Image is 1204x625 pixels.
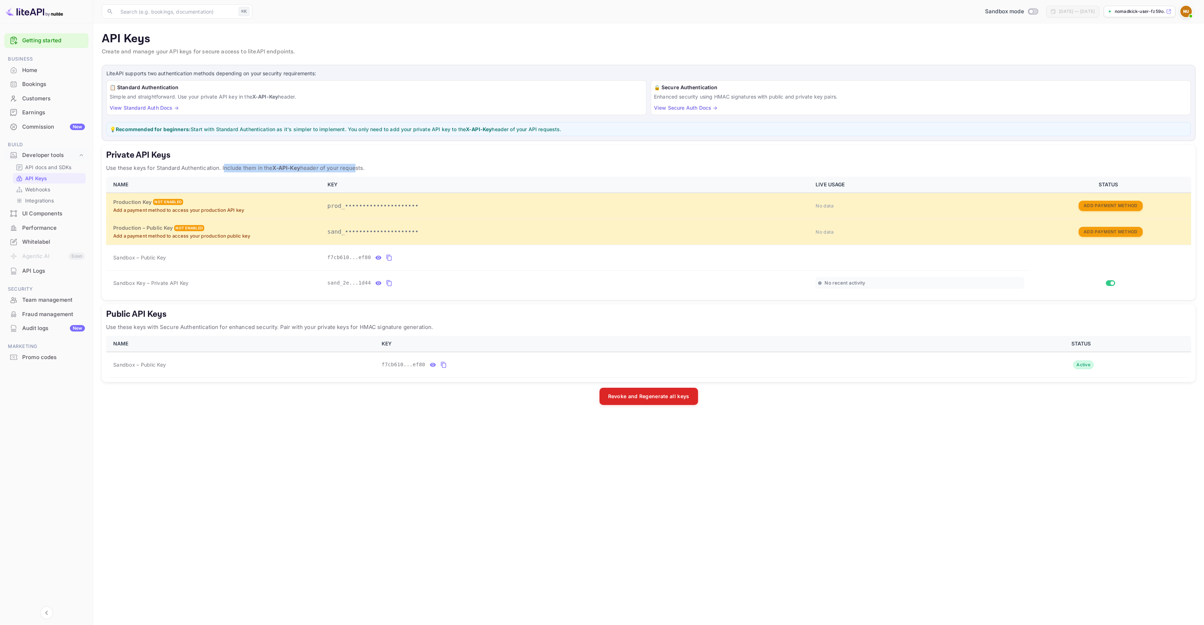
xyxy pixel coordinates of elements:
[110,93,643,100] p: Simple and straightforward. Use your private API key in the header.
[982,8,1041,16] div: Switch to Production mode
[106,323,1191,331] p: Use these keys with Secure Authentication for enhanced security. Pair with your private keys for ...
[654,105,717,111] a: View Secure Auth Docs →
[22,66,85,75] div: Home
[113,361,166,368] span: Sandbox – Public Key
[4,77,89,91] a: Bookings
[13,195,86,206] div: Integrations
[4,55,89,63] span: Business
[40,606,53,619] button: Collapse navigation
[4,120,89,134] div: CommissionNew
[22,353,85,362] div: Promo codes
[22,151,78,159] div: Developer tools
[110,105,179,111] a: View Standard Auth Docs →
[1073,361,1094,369] div: Active
[110,84,643,91] h6: 📋 Standard Authentication
[4,307,89,321] a: Fraud management
[113,224,173,232] h6: Production – Public Key
[816,229,833,235] span: No data
[106,336,1191,378] table: public api keys table
[25,163,72,171] p: API docs and SDKs
[16,186,83,193] a: Webhooks
[599,388,698,405] button: Revoke and Regenerate all keys
[252,94,278,100] strong: X-API-Key
[4,264,89,277] a: API Logs
[323,177,812,193] th: KEY
[4,92,89,105] a: Customers
[16,163,83,171] a: API docs and SDKs
[25,186,50,193] p: Webhooks
[6,6,63,17] img: LiteAPI logo
[22,210,85,218] div: UI Components
[4,33,89,48] div: Getting started
[22,267,85,275] div: API Logs
[70,124,85,130] div: New
[4,285,89,293] span: Security
[654,93,1188,100] p: Enhanced security using HMAC signatures with public and private key pairs.
[22,80,85,89] div: Bookings
[328,254,371,261] span: f7cb610...ef80
[4,63,89,77] a: Home
[22,310,85,319] div: Fraud management
[13,162,86,172] div: API docs and SDKs
[4,149,89,162] div: Developer tools
[22,324,85,333] div: Audit logs
[25,175,47,182] p: API Keys
[106,149,1191,161] h5: Private API Keys
[4,321,89,335] a: Audit logsNew
[974,336,1191,352] th: STATUS
[22,224,85,232] div: Performance
[106,336,377,352] th: NAME
[13,184,86,195] div: Webhooks
[106,177,1191,296] table: private api keys table
[4,120,89,133] a: CommissionNew
[985,8,1024,16] span: Sandbox mode
[16,175,83,182] a: API Keys
[22,37,85,45] a: Getting started
[4,343,89,350] span: Marketing
[106,309,1191,320] h5: Public API Keys
[113,233,319,240] p: Add a payment method to access your production public key
[825,280,865,286] span: No recent activity
[4,264,89,278] div: API Logs
[1028,177,1191,193] th: STATUS
[1059,8,1095,15] div: [DATE] — [DATE]
[116,126,191,132] strong: Recommended for beginners:
[4,293,89,306] a: Team management
[4,207,89,220] a: UI Components
[113,280,188,286] span: Sandbox Key – Private API Key
[1079,227,1142,237] button: Add Payment Method
[106,177,323,193] th: NAME
[25,197,54,204] p: Integrations
[377,336,974,352] th: KEY
[22,296,85,304] div: Team management
[16,197,83,204] a: Integrations
[1079,202,1142,209] a: Add Payment Method
[654,84,1188,91] h6: 🔒 Secure Authentication
[22,238,85,246] div: Whitelabel
[328,202,807,210] p: prod_•••••••••••••••••••••
[328,279,371,287] span: sand_2e...1d44
[113,198,152,206] h6: Production Key
[4,350,89,364] a: Promo codes
[174,225,204,231] div: Not enabled
[1079,228,1142,234] a: Add Payment Method
[22,123,85,131] div: Commission
[70,325,85,331] div: New
[4,141,89,149] span: Build
[816,203,833,209] span: No data
[328,228,807,236] p: sand_•••••••••••••••••••••
[4,207,89,221] div: UI Components
[1115,8,1165,15] p: nomadkick-user-fz59o.n...
[272,164,300,171] strong: X-API-Key
[239,7,249,16] div: ⌘K
[113,254,166,261] span: Sandbox – Public Key
[106,70,1191,77] p: LiteAPI supports two authentication methods depending on your security requirements:
[4,106,89,120] div: Earnings
[1079,201,1142,211] button: Add Payment Method
[1180,6,1192,17] img: NomadKick User
[4,235,89,249] div: Whitelabel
